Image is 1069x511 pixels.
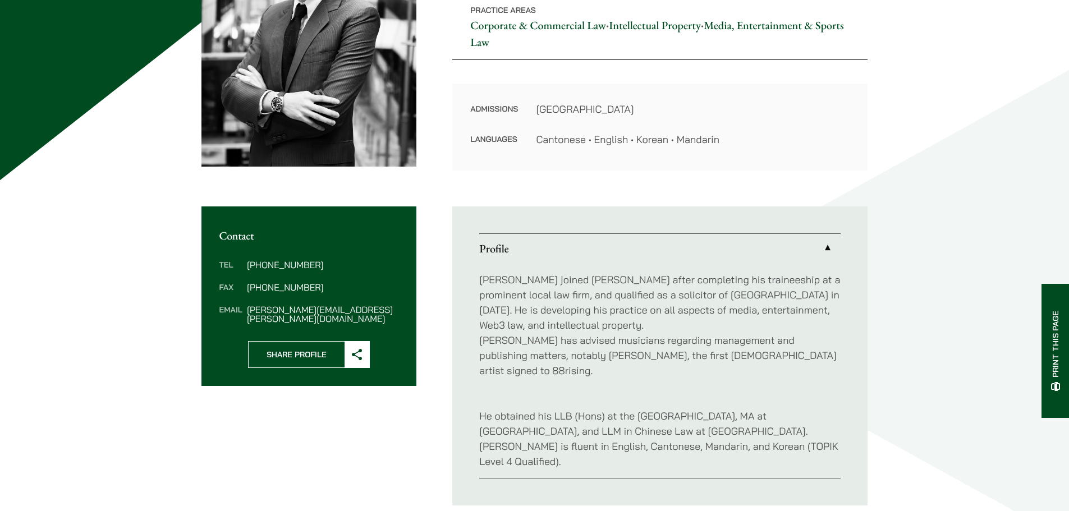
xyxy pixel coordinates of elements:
[609,18,701,33] a: Intellectual Property
[219,229,399,242] h2: Contact
[247,305,398,323] dd: [PERSON_NAME][EMAIL_ADDRESS][PERSON_NAME][DOMAIN_NAME]
[219,283,242,305] dt: Fax
[470,5,536,15] span: Practice Areas
[219,260,242,283] dt: Tel
[470,18,843,49] a: Media, Entertainment & Sports Law
[247,283,398,292] dd: [PHONE_NUMBER]
[536,102,850,117] dd: [GEOGRAPHIC_DATA]
[470,102,518,132] dt: Admissions
[479,263,841,478] div: Profile
[249,342,345,367] span: Share Profile
[247,260,398,269] dd: [PHONE_NUMBER]
[536,132,850,147] dd: Cantonese • English • Korean • Mandarin
[479,393,841,469] p: He obtained his LLB (Hons) at the [GEOGRAPHIC_DATA], MA at [GEOGRAPHIC_DATA], and LLM in Chinese ...
[479,234,841,263] a: Profile
[479,272,841,378] p: [PERSON_NAME] joined [PERSON_NAME] after completing his traineeship at a prominent local law firm...
[470,132,518,147] dt: Languages
[219,305,242,323] dt: Email
[470,18,606,33] a: Corporate & Commercial Law
[248,341,370,368] button: Share Profile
